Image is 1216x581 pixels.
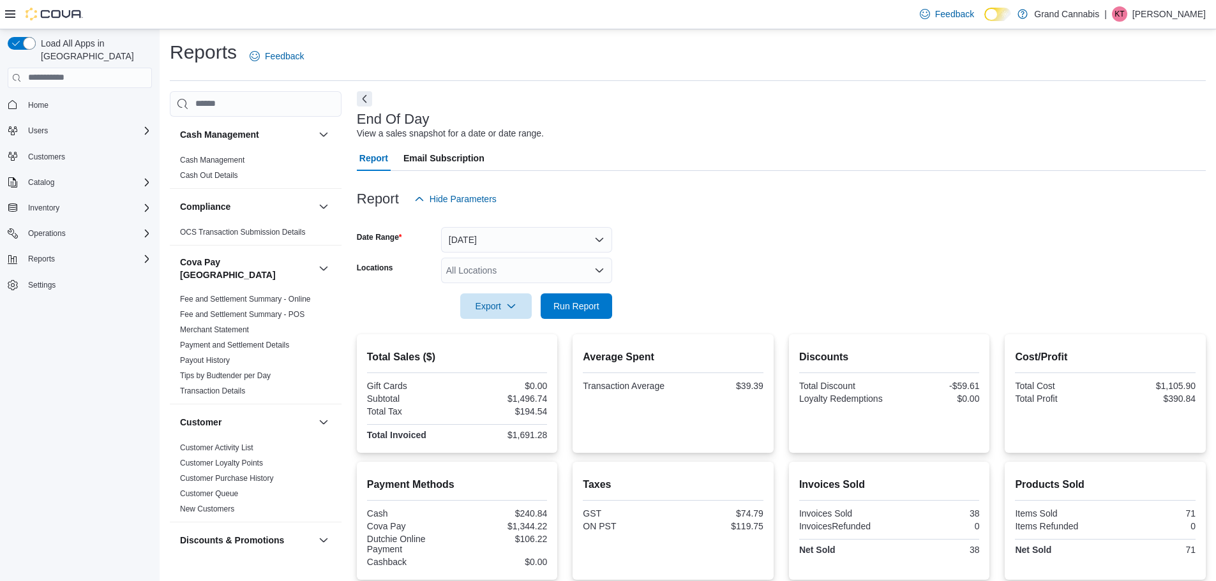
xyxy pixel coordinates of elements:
a: Customer Activity List [180,443,253,452]
span: Run Report [553,300,599,313]
h3: Customer [180,416,221,429]
span: Email Subscription [403,145,484,171]
h3: Cova Pay [GEOGRAPHIC_DATA] [180,256,313,281]
nav: Complex example [8,91,152,328]
h2: Taxes [583,477,763,492]
span: Dark Mode [984,21,985,22]
div: $74.79 [676,508,763,518]
strong: Net Sold [1015,545,1051,555]
button: Discounts & Promotions [316,533,331,548]
button: Settings [3,276,157,294]
span: Export [468,293,524,319]
p: | [1104,6,1107,22]
a: New Customers [180,504,234,513]
h2: Invoices Sold [799,477,980,492]
div: Loyalty Redemptions [799,393,887,404]
button: Operations [23,226,71,241]
div: View a sales snapshot for a date or date range. [357,127,544,140]
div: $106.22 [460,534,547,544]
div: ON PST [583,521,670,531]
span: Home [23,97,152,113]
h2: Total Sales ($) [367,349,548,365]
input: Dark Mode [984,8,1011,21]
button: Cova Pay [GEOGRAPHIC_DATA] [316,261,331,276]
div: 38 [892,508,979,518]
button: Customer [180,416,313,429]
div: InvoicesRefunded [799,521,887,531]
span: New Customers [180,504,234,514]
button: Compliance [180,200,313,213]
div: Compliance [170,224,342,245]
a: Payout History [180,356,230,365]
div: 38 [892,545,979,555]
button: Inventory [23,200,64,216]
span: Feedback [265,50,304,63]
span: Users [28,126,48,136]
h2: Payment Methods [367,477,548,492]
a: Settings [23,277,61,293]
button: Catalog [3,173,157,191]
div: Cash [367,508,454,518]
button: Cash Management [180,128,313,141]
div: Kelly Trudel [1112,6,1127,22]
button: [DATE] [441,227,612,253]
span: KT [1115,6,1124,22]
span: Customer Loyalty Points [180,458,263,468]
span: Fee and Settlement Summary - Online [180,294,311,304]
strong: Net Sold [799,545,836,555]
span: Catalog [28,177,54,188]
button: Home [3,96,157,114]
span: Customers [28,152,65,162]
span: OCS Transaction Submission Details [180,227,306,237]
span: Settings [28,280,56,290]
button: Hide Parameters [409,186,502,212]
button: Next [357,91,372,107]
p: [PERSON_NAME] [1132,6,1206,22]
a: Fee and Settlement Summary - Online [180,295,311,304]
span: Operations [23,226,152,241]
div: $0.00 [460,381,547,391]
div: GST [583,508,670,518]
img: Cova [26,8,83,20]
span: Reports [23,251,152,267]
a: Customer Queue [180,489,238,498]
div: $390.84 [1108,393,1196,404]
a: Cash Out Details [180,171,238,180]
span: Settings [23,277,152,293]
a: Customer Purchase History [180,474,274,483]
button: Compliance [316,199,331,214]
span: Users [23,123,152,138]
div: $240.84 [460,508,547,518]
div: Subtotal [367,393,454,404]
label: Date Range [357,232,402,242]
h3: Report [357,191,399,207]
button: Open list of options [594,265,604,276]
button: Catalog [23,175,59,190]
h1: Reports [170,40,237,65]
h3: End Of Day [357,112,430,127]
span: Payment and Settlement Details [180,340,289,350]
div: $1,691.28 [460,430,547,440]
div: $1,344.22 [460,521,547,531]
span: Customer Queue [180,489,238,499]
a: Merchant Statement [180,325,249,334]
a: Payment and Settlement Details [180,341,289,349]
button: Reports [3,250,157,268]
a: Tips by Budtender per Day [180,371,271,380]
button: Users [23,123,53,138]
span: Load All Apps in [GEOGRAPHIC_DATA] [36,37,152,63]
div: Total Profit [1015,393,1102,404]
div: $0.00 [460,557,547,567]
button: Inventory [3,199,157,217]
a: Feedback [244,43,309,69]
button: Cash Management [316,127,331,142]
div: Items Sold [1015,508,1102,518]
span: Merchant Statement [180,325,249,335]
div: Cashback [367,557,454,567]
a: Transaction Details [180,386,245,395]
div: $39.39 [676,381,763,391]
span: Inventory [28,203,59,213]
a: Customer Loyalty Points [180,459,263,467]
button: Customers [3,147,157,166]
div: Invoices Sold [799,508,887,518]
